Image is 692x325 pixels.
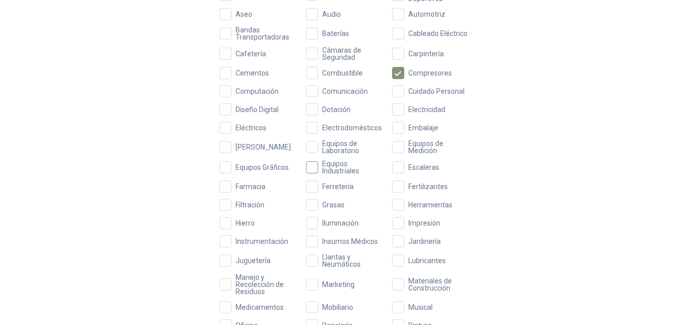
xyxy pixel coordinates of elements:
[318,238,382,245] span: Insumos Médicos
[404,88,469,95] span: Cuidado Personal
[318,106,355,113] span: Dotación
[318,220,363,227] span: Iluminación
[404,183,452,190] span: Fertilizantes
[318,254,387,268] span: Llantas y Neumáticos
[232,143,295,151] span: [PERSON_NAME]
[318,69,367,77] span: Combustible
[404,124,442,131] span: Embalaje
[404,69,456,77] span: Compresores
[232,124,271,131] span: Eléctricos
[232,69,273,77] span: Cementos
[232,164,293,171] span: Equipos Gráficos
[404,238,445,245] span: Jardinería
[232,304,288,311] span: Medicamentos
[404,257,450,264] span: Lubricantes
[318,124,386,131] span: Electrodomésticos
[318,183,358,190] span: Ferretería
[318,201,349,208] span: Grasas
[318,30,353,37] span: Baterías
[404,50,448,57] span: Carpintería
[232,183,270,190] span: Farmacia
[232,50,270,57] span: Cafetería
[404,220,444,227] span: Impresión
[404,164,443,171] span: Escaleras
[232,257,275,264] span: Juguetería
[404,304,437,311] span: Musical
[318,47,387,61] span: Cámaras de Seguridad
[404,106,449,113] span: Electricidad
[404,11,449,18] span: Automotriz
[404,30,472,37] span: Cableado Eléctrico
[232,238,292,245] span: Instrumentación
[318,160,387,174] span: Equipos Industriales
[232,26,300,41] span: Bandas Transportadoras
[318,281,359,288] span: Marketing
[318,11,345,18] span: Audio
[318,88,372,95] span: Comunicación
[232,88,283,95] span: Computación
[232,220,259,227] span: Hierro
[232,274,300,295] span: Manejo y Recolección de Residuos
[318,304,357,311] span: Mobiliario
[404,277,473,292] span: Materiales de Construcción
[232,201,268,208] span: Filtración
[232,106,283,113] span: Diseño Digital
[404,201,456,208] span: Herramientas
[232,11,256,18] span: Aseo
[318,140,387,154] span: Equipos de Laboratorio
[404,140,473,154] span: Equipos de Medición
